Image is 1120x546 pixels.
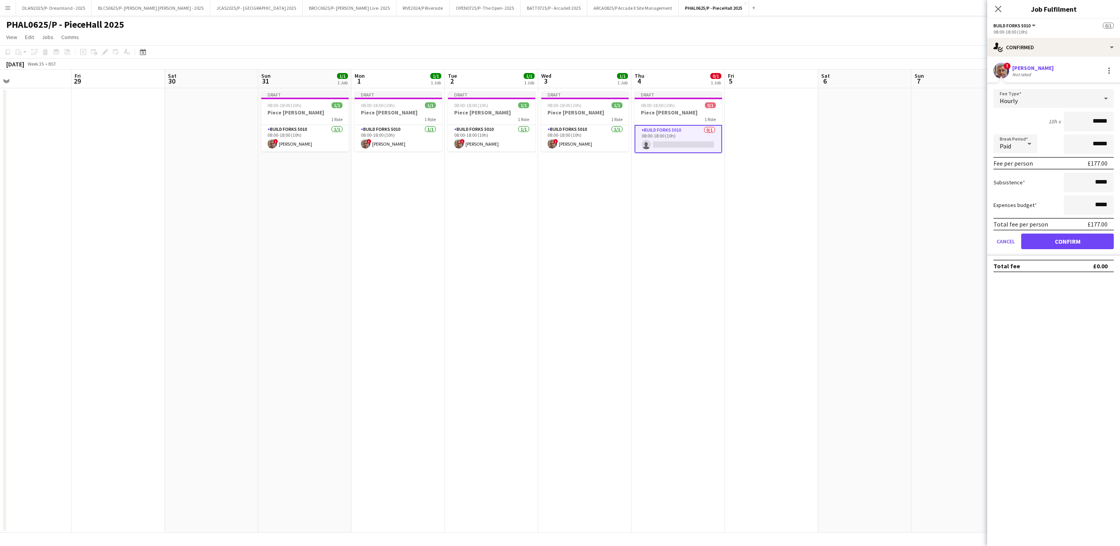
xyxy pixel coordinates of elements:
[1093,262,1108,270] div: £0.00
[6,19,124,30] h1: PHAL0625/P - PieceHall 2025
[355,72,365,79] span: Mon
[1000,97,1018,105] span: Hourly
[1088,220,1108,228] div: £177.00
[633,77,644,86] span: 4
[704,116,716,122] span: 1 Role
[987,4,1120,14] h3: Job Fulfilment
[1021,234,1114,249] button: Confirm
[548,102,581,108] span: 08:00-18:00 (10h)
[635,72,644,79] span: Thu
[1049,118,1061,125] div: 10h x
[587,0,679,16] button: ARCA0825/P Arcade X Site Management
[705,102,716,108] span: 0/1
[641,102,675,108] span: 08:00-18:00 (10h)
[617,73,628,79] span: 1/1
[987,38,1120,57] div: Confirmed
[541,91,629,152] app-job-card: Draft08:00-18:00 (10h)1/1Piece [PERSON_NAME]1 RoleBuild Forks 50101/108:00-18:00 (10h)![PERSON_NAME]
[1004,62,1011,70] span: !
[635,125,722,153] app-card-role: Build Forks 50100/108:00-18:00 (10h)
[355,125,442,152] app-card-role: Build Forks 50101/108:00-18:00 (10h)![PERSON_NAME]
[6,60,24,68] div: [DATE]
[26,61,45,67] span: Week 35
[1012,71,1033,77] div: Not rated
[367,139,371,144] span: !
[611,116,622,122] span: 1 Role
[448,72,457,79] span: Tue
[821,72,830,79] span: Sat
[993,23,1031,29] span: Build Forks 5010
[1103,23,1114,29] span: 0/1
[448,91,535,152] app-job-card: Draft08:00-18:00 (10h)1/1Piece [PERSON_NAME]1 RoleBuild Forks 50101/108:00-18:00 (10h)![PERSON_NAME]
[1000,142,1011,150] span: Paid
[261,125,349,152] app-card-role: Build Forks 50101/108:00-18:00 (10h)![PERSON_NAME]
[635,109,722,116] h3: Piece [PERSON_NAME]
[39,32,57,42] a: Jobs
[58,32,82,42] a: Comms
[22,32,37,42] a: Edit
[16,0,92,16] button: DLAN2025/P- Dreamland - 2025
[353,77,365,86] span: 1
[524,80,534,86] div: 1 Job
[679,0,749,16] button: PHAL0625/P - PieceHall 2025
[337,73,348,79] span: 1/1
[268,102,301,108] span: 08:00-18:00 (10h)
[430,73,441,79] span: 1/1
[728,72,734,79] span: Fri
[167,77,177,86] span: 30
[540,77,551,86] span: 3
[1088,159,1108,167] div: £177.00
[820,77,830,86] span: 6
[915,72,924,79] span: Sun
[727,77,734,86] span: 5
[448,125,535,152] app-card-role: Build Forks 50101/108:00-18:00 (10h)![PERSON_NAME]
[993,234,1018,249] button: Cancel
[447,77,457,86] span: 2
[337,80,348,86] div: 1 Job
[261,91,349,98] div: Draft
[261,72,271,79] span: Sun
[332,102,342,108] span: 1/1
[361,102,395,108] span: 08:00-18:00 (10h)
[993,179,1025,186] label: Subsistence
[524,73,535,79] span: 1/1
[518,116,529,122] span: 1 Role
[993,29,1114,35] div: 08:00-18:00 (10h)
[303,0,396,16] button: BROC0625/P- [PERSON_NAME] Live- 2025
[168,72,177,79] span: Sat
[355,91,442,152] app-job-card: Draft08:00-18:00 (10h)1/1Piece [PERSON_NAME]1 RoleBuild Forks 50101/108:00-18:00 (10h)![PERSON_NAME]
[448,109,535,116] h3: Piece [PERSON_NAME]
[355,109,442,116] h3: Piece [PERSON_NAME]
[3,32,20,42] a: View
[424,116,436,122] span: 1 Role
[449,0,521,16] button: OPEN0725/P- The Open- 2025
[261,91,349,152] app-job-card: Draft08:00-18:00 (10h)1/1Piece [PERSON_NAME]1 RoleBuild Forks 50101/108:00-18:00 (10h)![PERSON_NAME]
[541,91,629,98] div: Draft
[993,202,1037,209] label: Expenses budget
[355,91,442,98] div: Draft
[541,125,629,152] app-card-role: Build Forks 50101/108:00-18:00 (10h)![PERSON_NAME]
[454,102,488,108] span: 08:00-18:00 (10h)
[541,109,629,116] h3: Piece [PERSON_NAME]
[460,139,465,144] span: !
[75,72,81,79] span: Fri
[396,0,449,16] button: RIVE2024/P Riverside
[541,72,551,79] span: Wed
[553,139,558,144] span: !
[61,34,79,41] span: Comms
[210,0,303,16] button: JCAS2025/P - [GEOGRAPHIC_DATA] 2025
[73,77,81,86] span: 29
[25,34,34,41] span: Edit
[448,91,535,98] div: Draft
[635,91,722,98] div: Draft
[521,0,587,16] button: BATT0725/P - ArcadeX 2025
[635,91,722,153] app-job-card: Draft08:00-18:00 (10h)0/1Piece [PERSON_NAME]1 RoleBuild Forks 50100/108:00-18:00 (10h)
[710,73,721,79] span: 0/1
[425,102,436,108] span: 1/1
[518,102,529,108] span: 1/1
[993,159,1033,167] div: Fee per person
[48,61,56,67] div: BST
[42,34,54,41] span: Jobs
